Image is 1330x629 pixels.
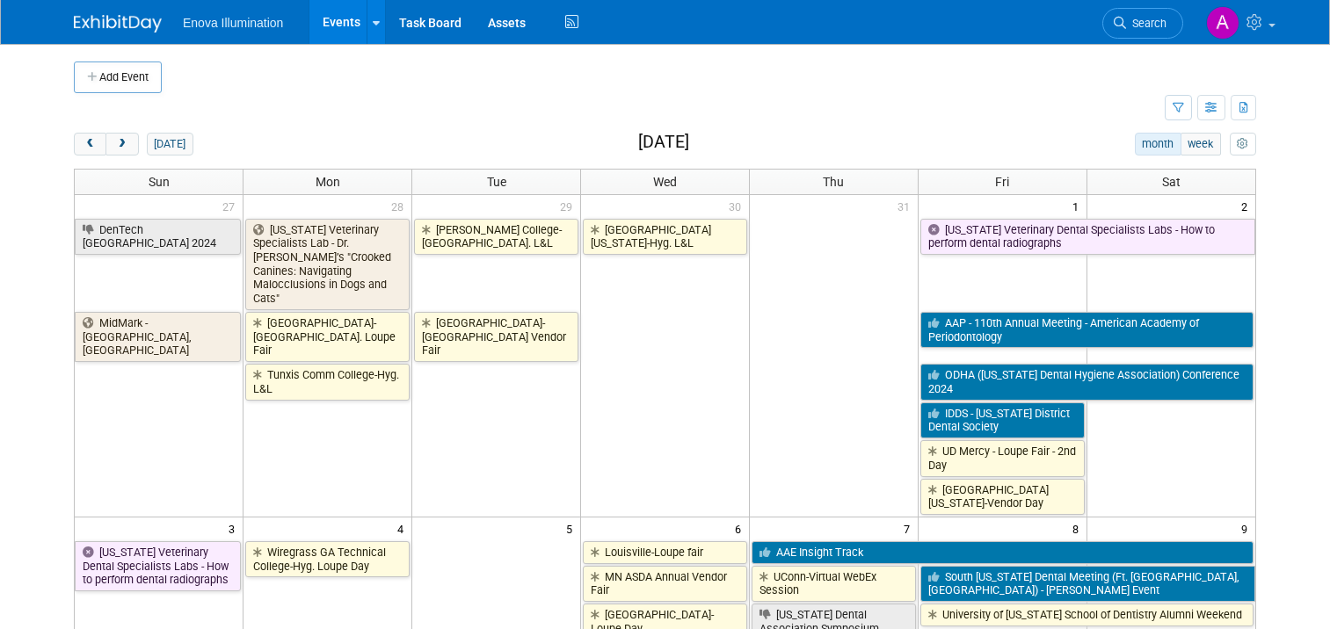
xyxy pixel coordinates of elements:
[1181,133,1221,155] button: week
[752,566,916,602] a: UConn-Virtual WebEx Session
[75,312,241,362] a: MidMark - [GEOGRAPHIC_DATA], [GEOGRAPHIC_DATA]
[1102,8,1183,39] a: Search
[1071,517,1087,539] span: 8
[183,16,283,30] span: Enova Illumination
[920,604,1254,626] a: University of [US_STATE] School of Dentistry Alumni Weekend
[414,312,578,362] a: [GEOGRAPHIC_DATA]-[GEOGRAPHIC_DATA] Vendor Fair
[245,541,410,577] a: Wiregrass GA Technical College-Hyg. Loupe Day
[564,517,580,539] span: 5
[1206,6,1239,40] img: Andrea Miller
[920,312,1254,348] a: AAP - 110th Annual Meeting - American Academy of Periodontology
[920,479,1085,515] a: [GEOGRAPHIC_DATA][US_STATE]-Vendor Day
[74,15,162,33] img: ExhibitDay
[75,219,241,255] a: DenTech [GEOGRAPHIC_DATA] 2024
[245,219,410,310] a: [US_STATE] Veterinary Specialists Lab - Dr. [PERSON_NAME]’s "Crooked Canines: Navigating Malocclu...
[920,402,1085,438] a: IDDS - [US_STATE] District Dental Society
[727,195,749,217] span: 30
[1162,175,1181,189] span: Sat
[1126,17,1166,30] span: Search
[75,541,241,591] a: [US_STATE] Veterinary Dental Specialists Labs - How to perform dental radiographs
[920,566,1255,602] a: South [US_STATE] Dental Meeting (Ft. [GEOGRAPHIC_DATA], [GEOGRAPHIC_DATA]) - [PERSON_NAME] Event
[752,541,1254,564] a: AAE Insight Track
[487,175,506,189] span: Tue
[316,175,340,189] span: Mon
[245,364,410,400] a: Tunxis Comm College-Hyg. L&L
[583,541,747,564] a: Louisville-Loupe fair
[638,133,689,152] h2: [DATE]
[245,312,410,362] a: [GEOGRAPHIC_DATA]-[GEOGRAPHIC_DATA]. Loupe Fair
[896,195,918,217] span: 31
[1071,195,1087,217] span: 1
[920,440,1085,476] a: UD Mercy - Loupe Fair - 2nd Day
[1230,133,1256,155] button: myCustomButton
[389,195,411,217] span: 28
[221,195,243,217] span: 27
[902,517,918,539] span: 7
[823,175,844,189] span: Thu
[74,61,162,93] button: Add Event
[149,175,170,189] span: Sun
[733,517,749,539] span: 6
[396,517,411,539] span: 4
[920,364,1254,400] a: ODHA ([US_STATE] Dental Hygiene Association) Conference 2024
[1135,133,1181,155] button: month
[558,195,580,217] span: 29
[74,133,106,155] button: prev
[995,175,1009,189] span: Fri
[920,219,1255,255] a: [US_STATE] Veterinary Dental Specialists Labs - How to perform dental radiographs
[105,133,138,155] button: next
[1237,139,1248,150] i: Personalize Calendar
[414,219,578,255] a: [PERSON_NAME] College-[GEOGRAPHIC_DATA]. L&L
[583,219,747,255] a: [GEOGRAPHIC_DATA][US_STATE]-Hyg. L&L
[1239,517,1255,539] span: 9
[147,133,193,155] button: [DATE]
[583,566,747,602] a: MN ASDA Annual Vendor Fair
[227,517,243,539] span: 3
[1239,195,1255,217] span: 2
[653,175,677,189] span: Wed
